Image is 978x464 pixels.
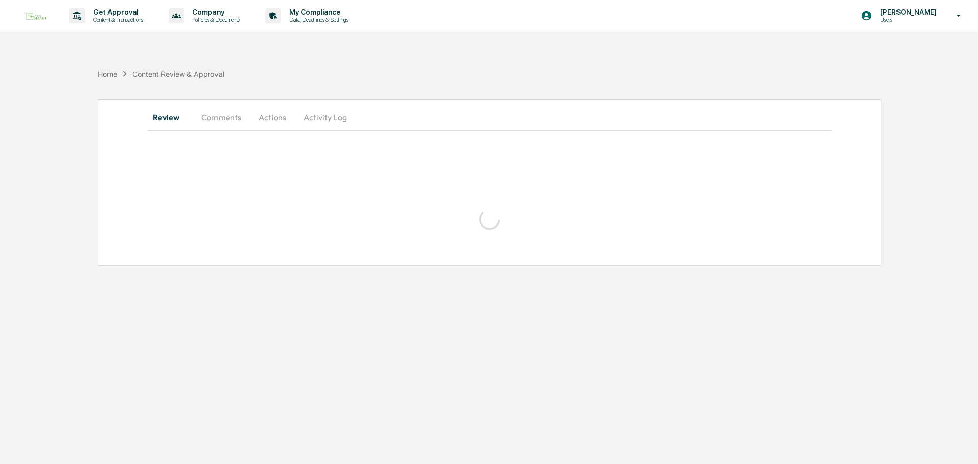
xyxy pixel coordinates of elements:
[872,8,942,16] p: [PERSON_NAME]
[147,105,832,129] div: secondary tabs example
[85,16,148,23] p: Content & Transactions
[85,8,148,16] p: Get Approval
[281,8,354,16] p: My Compliance
[250,105,295,129] button: Actions
[872,16,942,23] p: Users
[295,105,355,129] button: Activity Log
[132,70,224,78] div: Content Review & Approval
[281,16,354,23] p: Data, Deadlines & Settings
[147,105,193,129] button: Review
[24,10,49,22] img: logo
[184,16,245,23] p: Policies & Documents
[184,8,245,16] p: Company
[193,105,250,129] button: Comments
[98,70,117,78] div: Home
